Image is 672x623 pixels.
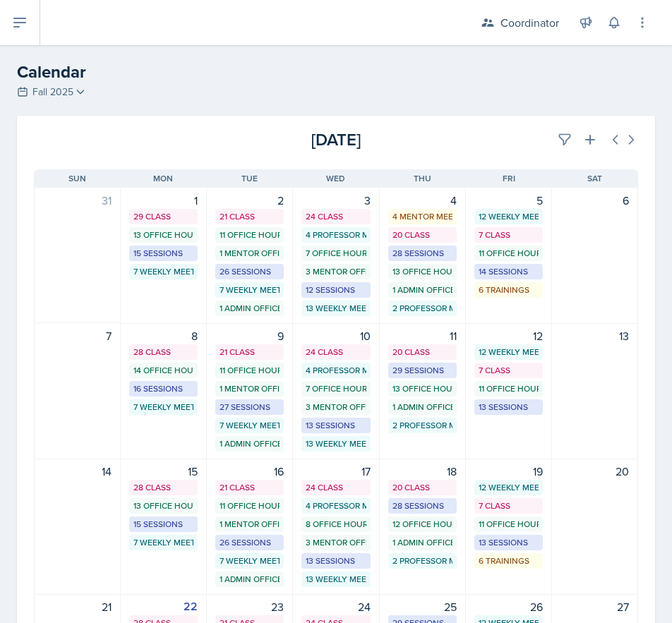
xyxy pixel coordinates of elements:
div: 13 Office Hours [133,229,193,241]
div: 2 Professor Meetings [392,419,452,432]
div: 1 Admin Office Hour [220,573,280,586]
div: 15 Sessions [133,247,193,260]
div: 1 Admin Office Hour [392,284,452,296]
div: 3 Mentor Office Hours [306,265,366,278]
div: 3 [301,192,370,209]
div: 7 Class [479,364,539,377]
div: 1 Mentor Office Hour [220,518,280,531]
div: 4 Professor Meetings [306,229,366,241]
div: 7 Weekly Meetings [133,536,193,549]
div: 13 [560,327,629,344]
span: Mon [153,172,173,185]
div: 12 Weekly Meetings [479,210,539,223]
div: 7 Class [479,500,539,512]
div: 18 [388,463,457,480]
div: 13 Sessions [479,536,539,549]
div: 11 [388,327,457,344]
div: 6 [560,192,629,209]
div: 26 Sessions [220,536,280,549]
div: 1 Mentor Office Hour [220,382,280,395]
div: 4 Professor Meetings [306,500,366,512]
div: 7 Weekly Meetings [220,419,280,432]
div: 21 [43,598,112,615]
div: 9 [215,327,284,344]
h2: Calendar [17,59,655,85]
div: 1 Admin Office Hour [220,437,280,450]
div: 29 Sessions [392,364,452,377]
span: Wed [326,172,345,185]
div: 8 Office Hours [306,518,366,531]
span: Tue [241,172,258,185]
div: 11 Office Hours [220,229,280,241]
div: 1 [129,192,198,209]
div: 2 Professor Meetings [392,302,452,315]
div: 16 Sessions [133,382,193,395]
div: 8 [129,327,198,344]
div: 15 Sessions [133,518,193,531]
div: 11 Office Hours [220,500,280,512]
div: 19 [474,463,543,480]
div: 13 Sessions [306,419,366,432]
div: 11 Office Hours [479,247,539,260]
span: Sat [587,172,602,185]
div: 13 Sessions [479,401,539,413]
div: 7 Class [479,229,539,241]
div: 1 Admin Office Hour [392,401,452,413]
div: 26 Sessions [220,265,280,278]
div: 11 Office Hours [479,518,539,531]
div: 13 Weekly Meetings [306,437,366,450]
div: 14 [43,463,112,480]
div: 24 Class [306,346,366,358]
div: 20 Class [392,346,452,358]
div: 17 [301,463,370,480]
div: 7 Weekly Meetings [133,265,193,278]
div: 31 [43,192,112,209]
div: 16 [215,463,284,480]
div: 1 Admin Office Hour [220,302,280,315]
div: 27 [560,598,629,615]
div: 6 Trainings [479,555,539,567]
div: 20 Class [392,229,452,241]
div: 24 Class [306,210,366,223]
div: 7 Weekly Meetings [220,555,280,567]
div: 13 Weekly Meetings [306,302,366,315]
div: 12 Weekly Meetings [479,346,539,358]
div: 13 Office Hours [133,500,193,512]
div: 13 Sessions [306,555,366,567]
div: 12 Office Hours [392,518,452,531]
div: 12 [474,327,543,344]
div: 4 Mentor Meetings [392,210,452,223]
div: 14 Office Hours [133,364,193,377]
div: 2 [215,192,284,209]
span: Fall 2025 [32,85,73,99]
div: 4 [388,192,457,209]
div: 7 Office Hours [306,382,366,395]
div: 2 Professor Meetings [392,555,452,567]
div: 1 Mentor Office Hour [220,247,280,260]
div: 6 Trainings [479,284,539,296]
div: 21 Class [220,481,280,494]
div: 29 Class [133,210,193,223]
div: 13 Office Hours [392,382,452,395]
div: 20 [560,463,629,480]
span: Sun [68,172,86,185]
div: Coordinator [500,14,559,31]
div: 7 Weekly Meetings [133,401,193,413]
div: 5 [474,192,543,209]
span: Thu [414,172,431,185]
div: 4 Professor Meetings [306,364,366,377]
div: 24 Class [306,481,366,494]
div: 1 Admin Office Hour [392,536,452,549]
div: 12 Weekly Meetings [479,481,539,494]
div: 13 Office Hours [392,265,452,278]
div: 23 [215,598,284,615]
div: 13 Weekly Meetings [306,573,366,586]
div: 7 [43,327,112,344]
div: 25 [388,598,457,615]
div: 11 Office Hours [479,382,539,395]
div: 21 Class [220,210,280,223]
div: 26 [474,598,543,615]
div: 10 [301,327,370,344]
div: 12 Sessions [306,284,366,296]
div: 28 Class [133,481,193,494]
